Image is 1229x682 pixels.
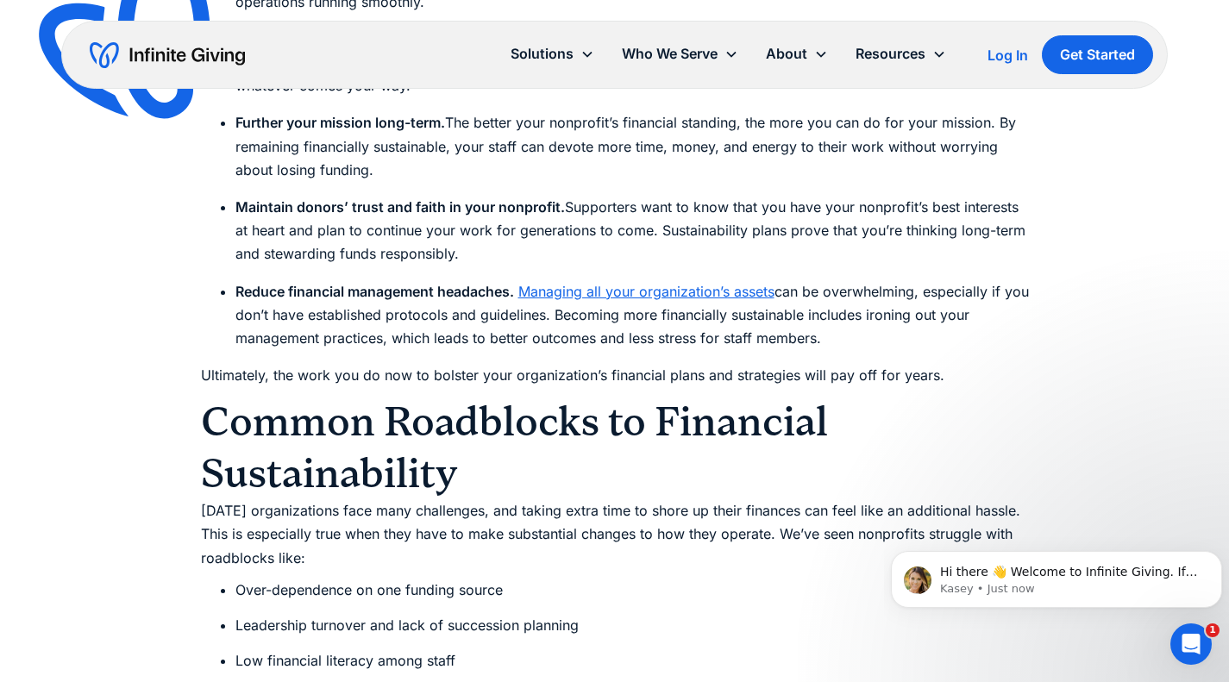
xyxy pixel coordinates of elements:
iframe: Intercom notifications message [884,515,1229,635]
li: can be overwhelming, especially if you don’t have established protocols and guidelines. Becoming ... [235,280,1029,351]
div: About [752,35,842,72]
div: Solutions [511,42,574,66]
p: [DATE] organizations face many challenges, and taking extra time to shore up their finances can f... [201,499,1029,570]
div: Who We Serve [608,35,752,72]
a: Log In [988,45,1028,66]
div: Log In [988,48,1028,62]
strong: Further your mission long-term. [235,114,445,131]
a: Get Started [1042,35,1153,74]
p: Ultimately, the work you do now to bolster your organization’s financial plans and strategies wil... [201,364,1029,387]
strong: Maintain donors’ trust and faith in your nonprofit. [235,198,565,216]
li: Low financial literacy among staff [235,649,1029,673]
div: About [766,42,807,66]
strong: Reduce financial management headaches. [235,283,514,300]
a: home [90,41,245,69]
div: Who We Serve [622,42,718,66]
li: Leadership turnover and lack of succession planning [235,614,1029,637]
li: Over-dependence on one funding source [235,579,1029,602]
li: Supporters want to know that you have your nonprofit’s best interests at heart and plan to contin... [235,196,1029,266]
li: The better your nonprofit’s financial standing, the more you can do for your mission. By remainin... [235,111,1029,182]
div: Resources [842,35,960,72]
h2: Common Roadblocks to Financial Sustainability [201,396,1029,499]
div: Resources [856,42,925,66]
iframe: Intercom live chat [1170,623,1212,665]
div: Solutions [497,35,608,72]
a: Managing all your organization’s assets [518,283,774,300]
span: 1 [1206,623,1220,637]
